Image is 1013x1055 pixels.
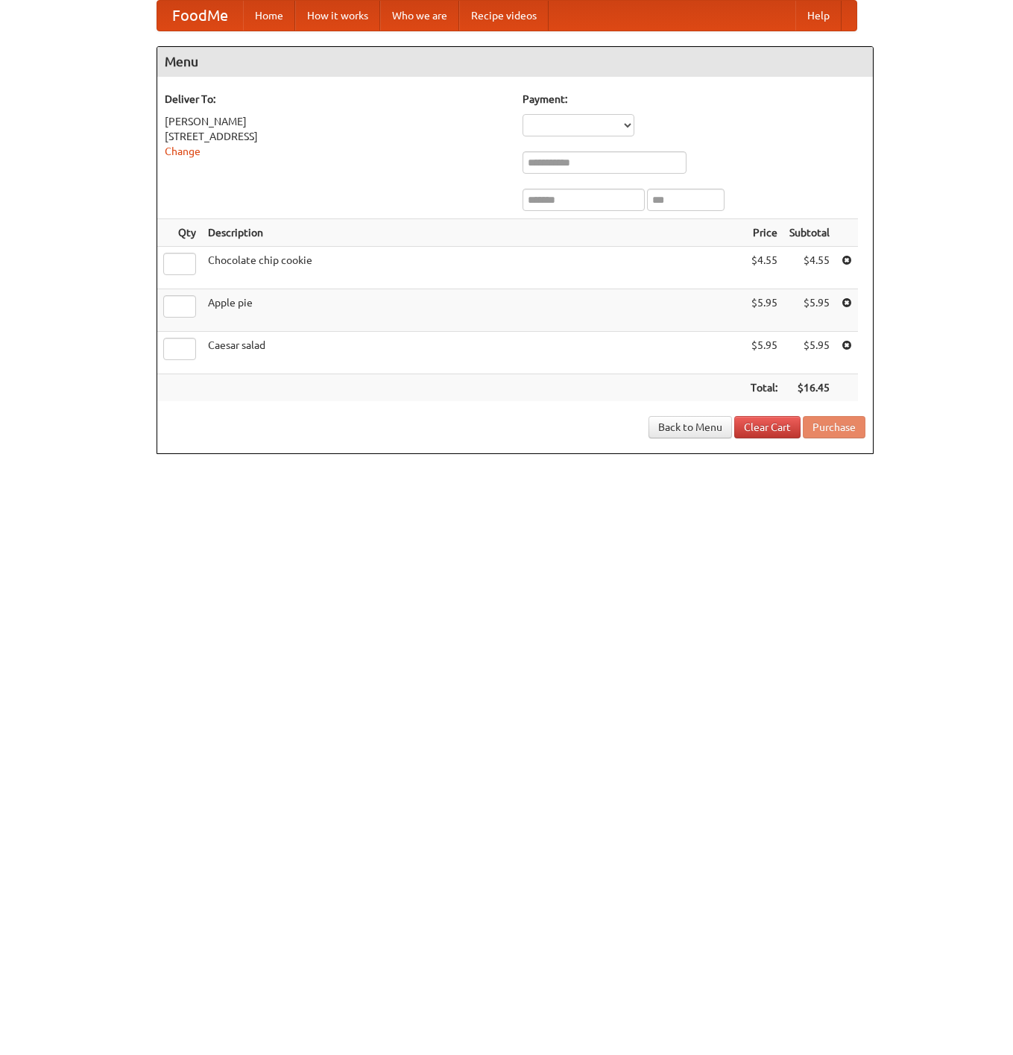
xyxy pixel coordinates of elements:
[734,416,801,438] a: Clear Cart
[745,219,783,247] th: Price
[745,247,783,289] td: $4.55
[783,289,836,332] td: $5.95
[165,129,508,144] div: [STREET_ADDRESS]
[783,332,836,374] td: $5.95
[745,374,783,402] th: Total:
[648,416,732,438] a: Back to Menu
[243,1,295,31] a: Home
[202,219,745,247] th: Description
[783,374,836,402] th: $16.45
[165,145,201,157] a: Change
[380,1,459,31] a: Who we are
[783,219,836,247] th: Subtotal
[803,416,865,438] button: Purchase
[202,289,745,332] td: Apple pie
[157,1,243,31] a: FoodMe
[745,332,783,374] td: $5.95
[459,1,549,31] a: Recipe videos
[783,247,836,289] td: $4.55
[165,114,508,129] div: [PERSON_NAME]
[202,247,745,289] td: Chocolate chip cookie
[523,92,865,107] h5: Payment:
[745,289,783,332] td: $5.95
[165,92,508,107] h5: Deliver To:
[157,47,873,77] h4: Menu
[795,1,842,31] a: Help
[157,219,202,247] th: Qty
[295,1,380,31] a: How it works
[202,332,745,374] td: Caesar salad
